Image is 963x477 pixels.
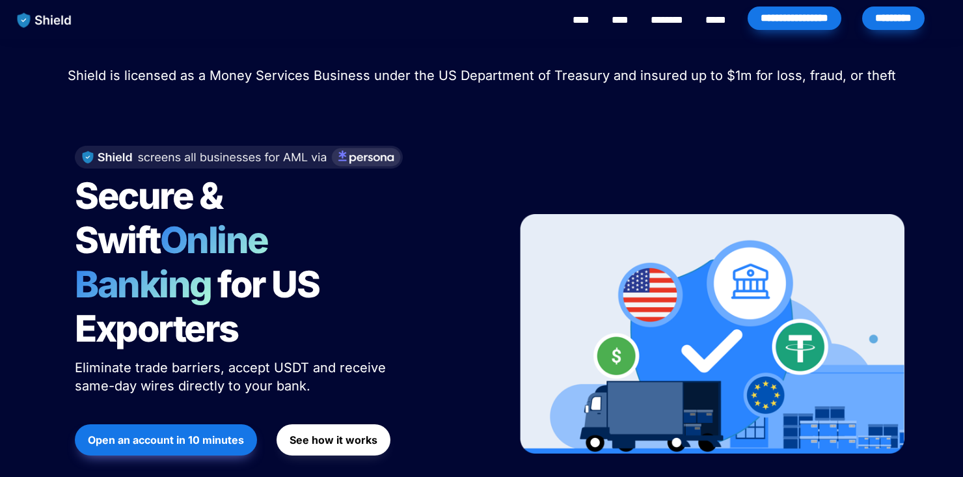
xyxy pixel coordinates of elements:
span: Eliminate trade barriers, accept USDT and receive same-day wires directly to your bank. [75,360,390,394]
button: See how it works [277,424,390,456]
span: Online Banking [75,218,281,307]
img: website logo [11,7,78,34]
a: Open an account in 10 minutes [75,418,257,462]
span: for US Exporters [75,262,325,351]
strong: Open an account in 10 minutes [88,433,244,446]
strong: See how it works [290,433,377,446]
button: Open an account in 10 minutes [75,424,257,456]
a: See how it works [277,418,390,462]
span: Shield is licensed as a Money Services Business under the US Department of Treasury and insured u... [68,68,896,83]
span: Secure & Swift [75,174,228,262]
